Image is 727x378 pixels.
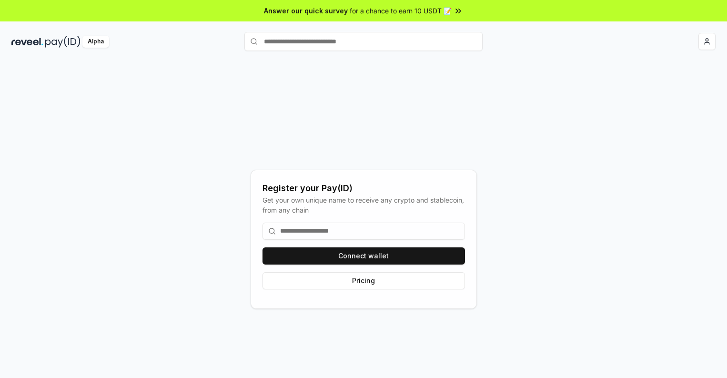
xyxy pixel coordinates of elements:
img: reveel_dark [11,36,43,48]
div: Register your Pay(ID) [263,182,465,195]
img: pay_id [45,36,81,48]
button: Connect wallet [263,247,465,265]
span: for a chance to earn 10 USDT 📝 [350,6,452,16]
span: Answer our quick survey [264,6,348,16]
div: Alpha [82,36,109,48]
div: Get your own unique name to receive any crypto and stablecoin, from any chain [263,195,465,215]
button: Pricing [263,272,465,289]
